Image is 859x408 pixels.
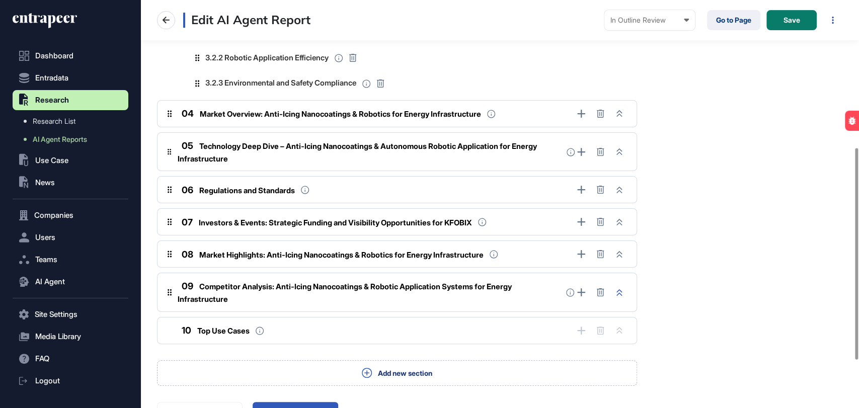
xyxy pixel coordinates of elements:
button: Use Case [13,150,128,171]
button: Companies [13,205,128,225]
span: Market Highlights: Anti-Icing Nanocoatings & Robotics for Energy Infrastructure [199,250,484,260]
span: 06 [182,185,193,195]
span: Regulations and Standards [199,186,295,195]
span: Site Settings [35,310,77,318]
span: Save [784,17,800,24]
span: Dashboard [35,52,73,60]
span: Market Overview: Anti-Icing Nanocoatings & Robotics for Energy Infrastructure [200,109,481,119]
span: Use Case [35,156,68,165]
button: Teams [13,250,128,270]
button: Site Settings [13,304,128,324]
span: 08 [182,249,193,260]
span: 07 [182,217,193,227]
span: Competitor Analysis: Anti-Icing Nanocoatings & Robotic Application Systems for Energy Infrastructure [178,282,512,304]
span: Entradata [35,74,68,82]
button: News [13,173,128,193]
button: Entradata [13,68,128,88]
button: AI Agent [13,272,128,292]
a: Dashboard [13,46,128,66]
span: 05 [181,140,193,151]
button: Users [13,227,128,248]
a: AI Agent Reports [18,130,128,148]
a: Logout [13,371,128,391]
span: 09 [182,281,193,291]
button: Save [766,10,817,30]
span: Top Use Cases [197,326,250,336]
a: Research List [18,112,128,130]
span: Investors & Events: Strategic Funding and Visibility Opportunities for KFOBIX [199,218,472,227]
span: 04 [182,108,194,119]
a: Go to Page [707,10,760,30]
button: Research [13,90,128,110]
span: Companies [34,211,73,219]
span: Logout [35,377,60,385]
div: In Outline Review [610,16,689,24]
span: Teams [35,256,57,264]
span: AI Agent Reports [33,135,87,143]
span: Add new section [378,368,432,378]
span: Media Library [35,333,81,341]
span: 3.2.3 Environmental and Safety Compliance [205,77,356,89]
h3: Edit AI Agent Report [183,13,310,28]
span: Users [35,233,55,241]
span: News [35,179,55,187]
span: Research List [33,117,75,125]
span: Technology Deep Dive – Anti-Icing Nanocoatings & Autonomous Robotic Application for Energy Infras... [177,141,536,164]
span: 10 [182,325,191,336]
span: Research [35,96,69,104]
span: AI Agent [35,278,65,286]
button: Media Library [13,327,128,347]
button: FAQ [13,349,128,369]
span: 3.2.2 Robotic Application Efficiency [205,52,329,64]
span: FAQ [35,355,49,363]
